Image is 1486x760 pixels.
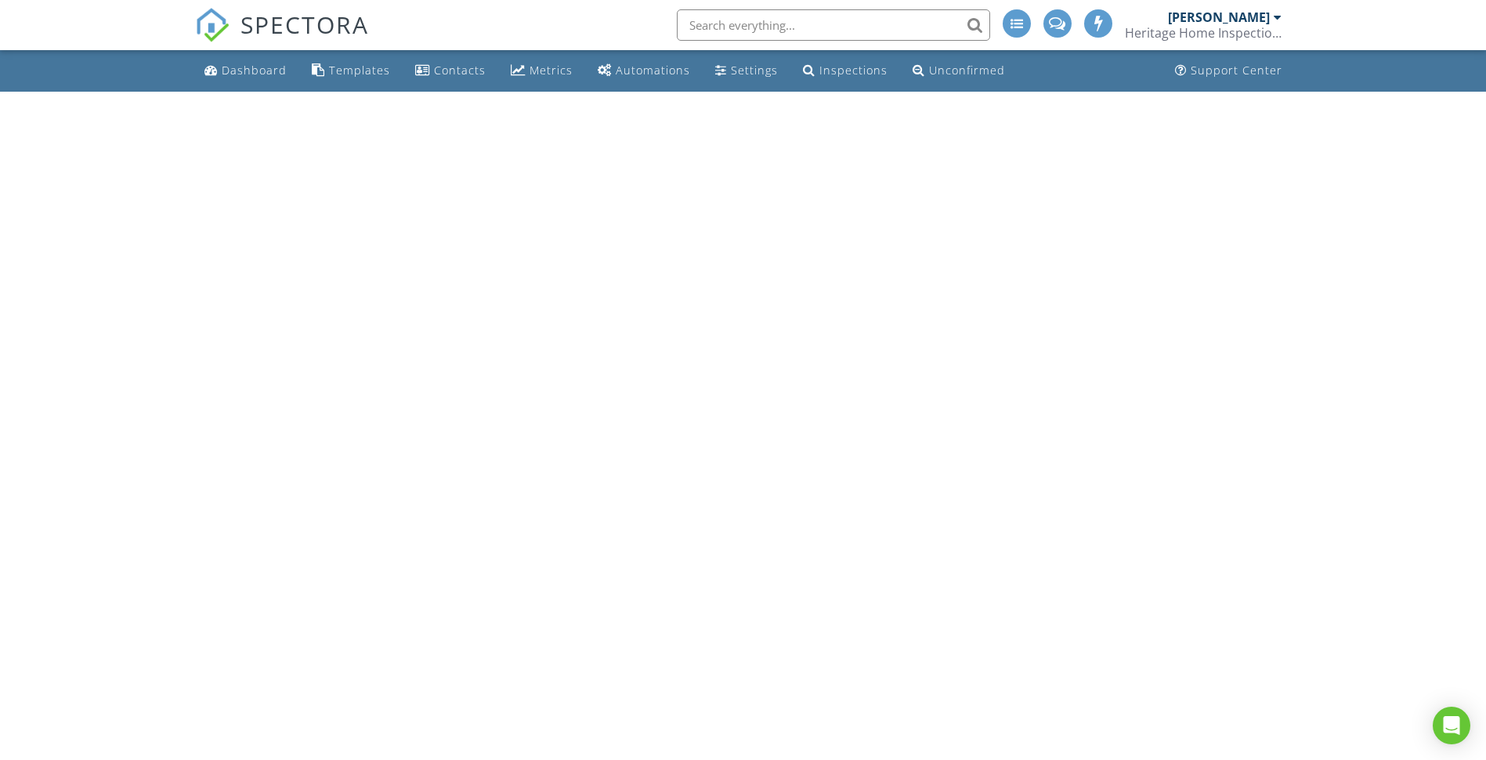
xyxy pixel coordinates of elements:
div: Heritage Home Inspections, LLC [1125,25,1282,41]
a: Templates [306,56,396,85]
div: Inspections [819,63,888,78]
a: Settings [709,56,784,85]
a: Contacts [409,56,492,85]
div: Open Intercom Messenger [1433,707,1470,744]
div: Automations [616,63,690,78]
div: Templates [329,63,390,78]
div: Dashboard [222,63,287,78]
input: Search everything... [677,9,990,41]
div: Settings [731,63,778,78]
a: Dashboard [198,56,293,85]
div: Contacts [434,63,486,78]
img: The Best Home Inspection Software - Spectora [195,8,230,42]
span: SPECTORA [240,8,369,41]
div: Support Center [1191,63,1282,78]
div: Unconfirmed [929,63,1005,78]
a: SPECTORA [195,21,369,54]
div: [PERSON_NAME] [1168,9,1270,25]
a: Metrics [504,56,579,85]
a: Support Center [1169,56,1289,85]
div: Metrics [530,63,573,78]
a: Inspections [797,56,894,85]
a: Automations (Basic) [591,56,696,85]
a: Unconfirmed [906,56,1011,85]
